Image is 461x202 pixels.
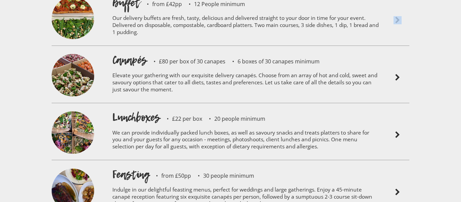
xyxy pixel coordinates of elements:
p: £80 per box of 30 canapes [147,59,225,64]
p: We can provide individually packed lunch boxes, as well as savoury snacks and treats platters to ... [112,125,379,157]
p: £22 per box [160,116,202,121]
p: from £42pp [140,1,182,7]
h1: Canapés [112,53,147,67]
p: 30 people minimum [191,173,254,178]
p: from £50pp [149,173,191,178]
p: Elevate your gathering with our exquisite delivery canapés. Choose from an array of hot and cold,... [112,67,379,99]
h1: Lunchboxes [112,110,160,125]
p: 6 boxes of 30 canapes minimum [225,59,320,64]
p: 12 People minimum [182,1,245,7]
p: Our delivery buffets are fresh, tasty, delicious and delivered straight to your door in time for ... [112,10,379,42]
h1: Feasting [112,167,149,182]
p: 20 people minimum [202,116,265,121]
